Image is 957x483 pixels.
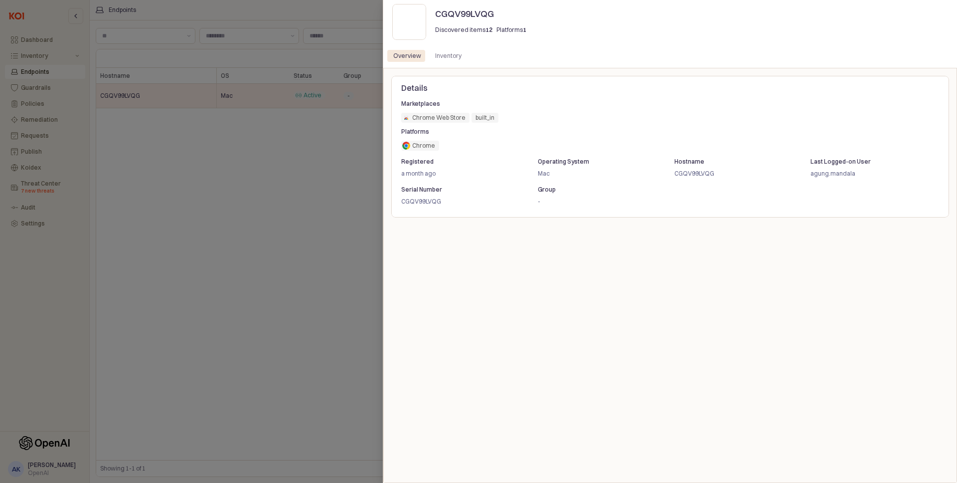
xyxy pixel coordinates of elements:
p: Operating System [538,157,653,166]
p: Group [538,185,653,194]
p: Serial Number [401,185,516,194]
div: Chrome [412,141,435,151]
div: built_in [476,113,494,123]
strong: 12 [485,26,492,33]
p: CGQV99LVQG [674,169,790,178]
p: Hostname [674,157,790,166]
p: CGQV99LVQG [401,197,516,206]
p: Last Logged-on User [810,157,926,166]
p: Marketplaces [401,99,530,108]
p: - [538,197,653,206]
p: CGQV99LVQG [435,7,647,20]
p: a month ago [401,169,516,178]
p: agung.mandala [810,169,926,178]
div: Inventory [429,50,468,62]
div: Overview [387,50,427,62]
p: Platforms [496,25,526,34]
p: Platforms [401,127,530,136]
p: Mac [538,169,653,178]
div: Chrome Web Store [412,113,466,123]
p: Details [401,82,939,94]
strong: 1 [523,26,526,33]
p: Registered [401,157,516,166]
div: Inventory [435,50,462,62]
p: Discovered items [435,25,492,34]
div: Overview [393,50,421,62]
